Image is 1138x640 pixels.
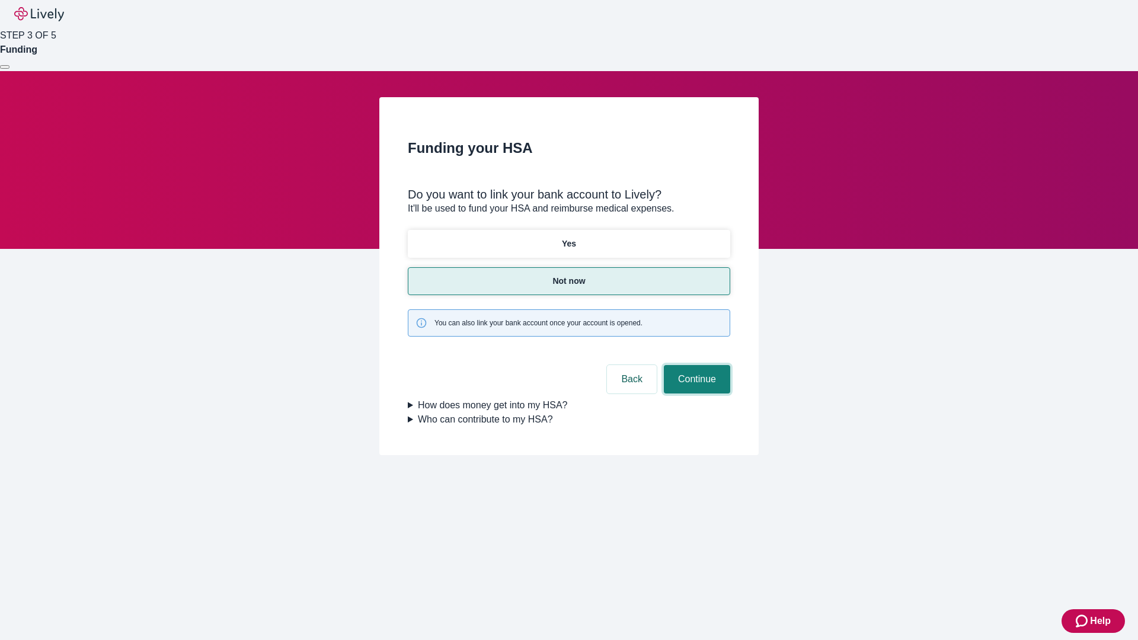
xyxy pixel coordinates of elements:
p: Yes [562,238,576,250]
div: Do you want to link your bank account to Lively? [408,187,730,201]
svg: Zendesk support icon [1076,614,1090,628]
button: Back [607,365,657,393]
p: It'll be used to fund your HSA and reimburse medical expenses. [408,201,730,216]
button: Continue [664,365,730,393]
summary: How does money get into my HSA? [408,398,730,412]
button: Zendesk support iconHelp [1062,609,1125,633]
summary: Who can contribute to my HSA? [408,412,730,427]
span: Help [1090,614,1111,628]
button: Yes [408,230,730,258]
span: You can also link your bank account once your account is opened. [434,318,642,328]
img: Lively [14,7,64,21]
p: Not now [552,275,585,287]
button: Not now [408,267,730,295]
h2: Funding your HSA [408,137,730,159]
